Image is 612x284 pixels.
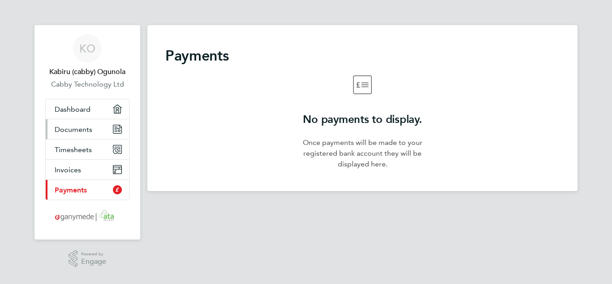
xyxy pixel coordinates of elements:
[69,250,107,267] a: Powered byEngage
[165,47,560,65] h2: Payments
[55,166,81,174] span: Invoices
[46,119,129,139] a: Documents
[46,140,129,159] a: Timesheets
[79,43,95,54] span: KO
[55,186,87,194] span: Payments
[55,105,91,114] span: Dashboard
[81,258,106,266] span: Engage
[81,250,106,258] span: Powered by
[298,137,427,170] p: Once payments will be made to your registered bank account they will be displayed here.
[34,25,140,240] nav: Main navigation
[55,125,92,134] span: Documents
[46,99,129,119] a: Dashboard
[298,112,427,127] h2: No payments to display.
[52,209,123,223] img: ganymedesolutions-logo-retina.png
[45,66,129,77] span: Kabiru (cabby) Ogunola
[45,34,129,77] a: KOKabiru (cabby) Ogunola
[55,145,92,154] span: Timesheets
[46,180,129,200] a: Payments
[45,79,129,90] a: Cabby Technology Ltd
[45,209,129,223] a: Go to home page
[46,160,129,179] a: Invoices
